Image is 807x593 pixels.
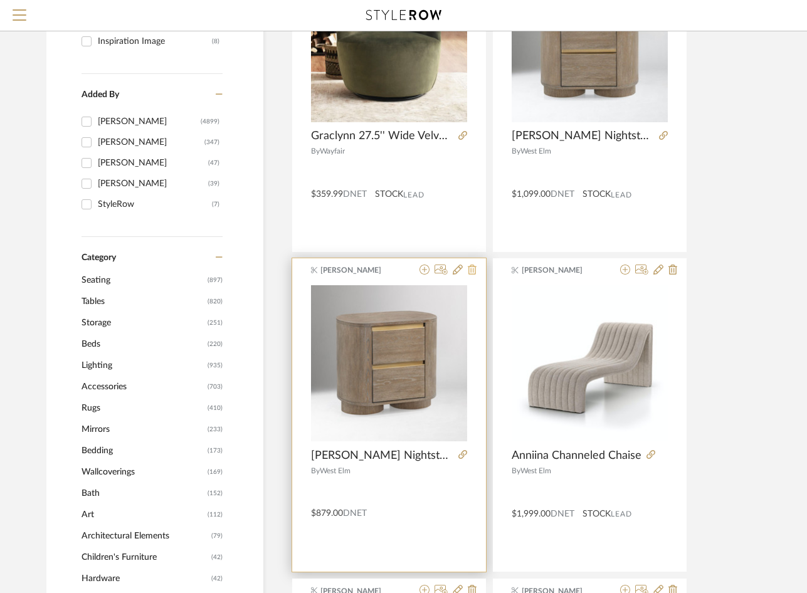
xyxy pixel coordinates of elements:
span: Mirrors [82,419,204,440]
span: By [512,147,520,155]
span: Anniina Channeled Chaise [512,449,641,463]
span: (820) [208,291,223,312]
span: (897) [208,270,223,290]
span: $879.00 [311,509,343,518]
div: [PERSON_NAME] [98,174,208,194]
span: Added By [82,90,119,99]
span: (42) [211,569,223,589]
span: [PERSON_NAME] [320,265,399,276]
div: 0 [512,285,668,442]
span: Wallcoverings [82,461,204,483]
span: (220) [208,334,223,354]
span: Architectural Elements [82,525,208,547]
div: (47) [208,153,219,173]
span: Bedding [82,440,204,461]
span: (169) [208,462,223,482]
span: Seating [82,270,204,291]
span: [PERSON_NAME] [522,265,601,276]
div: (347) [204,132,219,152]
span: Accessories [82,376,204,397]
span: By [311,467,320,475]
span: Lead [611,191,632,199]
span: By [512,467,520,475]
span: (152) [208,483,223,503]
div: Inspiration Image [98,31,212,51]
span: (935) [208,355,223,375]
span: (410) [208,398,223,418]
div: StyleRow [98,194,212,214]
span: [PERSON_NAME] Nightstand (26") [512,129,654,143]
span: West Elm [520,467,551,475]
div: 0 [311,285,467,442]
div: (4899) [201,112,219,132]
span: DNET [551,190,574,199]
span: West Elm [320,467,351,475]
span: Bath [82,483,204,504]
span: Art [82,504,204,525]
span: (233) [208,419,223,439]
span: Lead [611,510,632,518]
span: West Elm [520,147,551,155]
span: Children's Furniture [82,547,208,568]
span: DNET [343,509,367,518]
div: (39) [208,174,219,194]
div: [PERSON_NAME] [98,112,201,132]
img: Anniina Channeled Chaise [512,285,668,441]
span: DNET [551,510,574,518]
span: $359.99 [311,190,343,199]
span: Hardware [82,568,208,589]
span: (173) [208,441,223,461]
div: [PERSON_NAME] [98,132,204,152]
span: $1,099.00 [512,190,551,199]
span: Beds [82,333,204,355]
span: STOCK [583,508,611,521]
span: $1,999.00 [512,510,551,518]
span: Graclynn 27.5'' Wide Velvet Swivel Barrel Chair [311,129,453,143]
span: (703) [208,377,223,397]
span: Storage [82,312,204,333]
span: Tables [82,291,204,312]
span: [PERSON_NAME] Nightstand (26") [311,449,453,463]
div: (8) [212,31,219,51]
span: Wayfair [320,147,345,155]
span: DNET [343,190,367,199]
span: (79) [211,526,223,546]
span: (112) [208,505,223,525]
span: Rugs [82,397,204,419]
img: Gayle Nightstand (26") [311,285,467,441]
span: Lighting [82,355,204,376]
span: STOCK [583,188,611,201]
span: Lead [403,191,425,199]
span: By [311,147,320,155]
span: Category [82,253,116,263]
div: (7) [212,194,219,214]
span: (42) [211,547,223,567]
span: (251) [208,313,223,333]
div: [PERSON_NAME] [98,153,208,173]
span: STOCK [375,188,403,201]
